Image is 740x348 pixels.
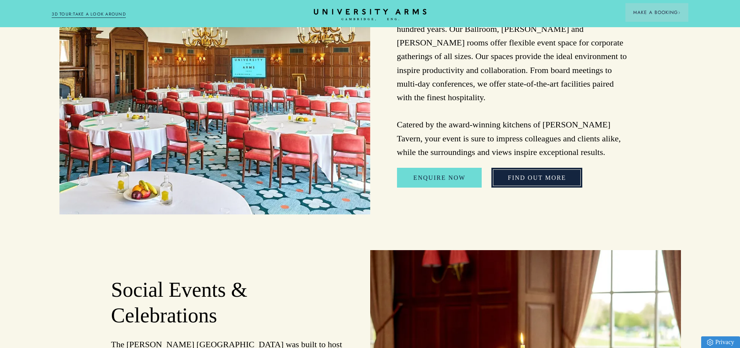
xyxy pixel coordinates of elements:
[625,3,688,22] button: Make a BookingArrow icon
[111,277,343,329] h2: Social Events & Celebrations
[491,168,582,188] a: FIND OUT MORE
[707,339,713,346] img: Privacy
[678,11,681,14] img: Arrow icon
[314,9,427,21] a: Home
[633,9,681,16] span: Make a Booking
[397,168,482,188] a: Enquire Now
[52,11,126,18] a: 3D TOUR:TAKE A LOOK AROUND
[701,336,740,348] a: Privacy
